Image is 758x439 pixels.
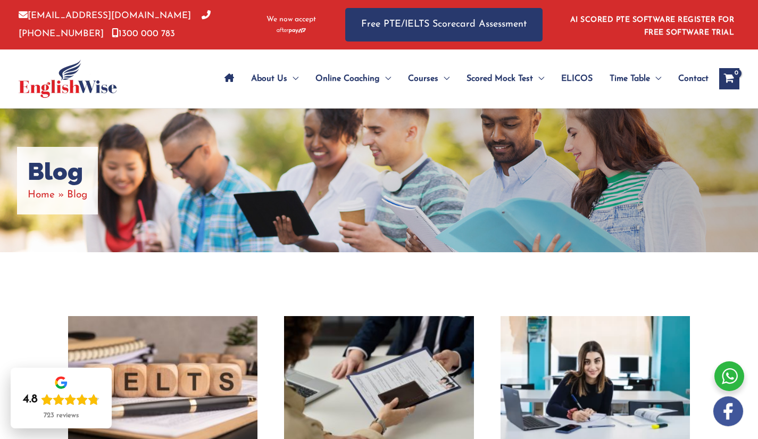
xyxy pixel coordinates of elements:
span: We now accept [266,14,316,25]
span: Menu Toggle [650,60,661,97]
span: Menu Toggle [438,60,449,97]
a: CoursesMenu Toggle [399,60,458,97]
a: About UsMenu Toggle [243,60,307,97]
nav: Breadcrumbs [28,186,87,204]
nav: Site Navigation: Main Menu [216,60,709,97]
span: Contact [678,60,709,97]
span: Time Table [610,60,650,97]
h1: Blog [28,158,87,186]
a: Scored Mock TestMenu Toggle [458,60,553,97]
span: About Us [251,60,287,97]
span: ELICOS [561,60,593,97]
span: Menu Toggle [380,60,391,97]
a: Home [28,190,55,200]
a: View Shopping Cart, empty [719,68,739,89]
span: Menu Toggle [533,60,544,97]
a: Online CoachingMenu Toggle [307,60,399,97]
a: [PHONE_NUMBER] [19,11,211,38]
span: Scored Mock Test [467,60,533,97]
img: cropped-ew-logo [19,60,117,98]
div: 4.8 [23,392,38,407]
a: Contact [670,60,709,97]
img: white-facebook.png [713,396,743,426]
a: Free PTE/IELTS Scorecard Assessment [345,8,543,42]
a: AI SCORED PTE SOFTWARE REGISTER FOR FREE SOFTWARE TRIAL [570,16,735,37]
a: ELICOS [553,60,601,97]
a: [EMAIL_ADDRESS][DOMAIN_NAME] [19,11,191,20]
span: Courses [408,60,438,97]
span: Blog [67,190,87,200]
div: 723 reviews [44,411,79,420]
aside: Header Widget 1 [564,7,739,42]
a: Time TableMenu Toggle [601,60,670,97]
a: 1300 000 783 [112,29,175,38]
img: Afterpay-Logo [277,28,306,34]
span: Menu Toggle [287,60,298,97]
span: Online Coaching [315,60,380,97]
div: Rating: 4.8 out of 5 [23,392,99,407]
